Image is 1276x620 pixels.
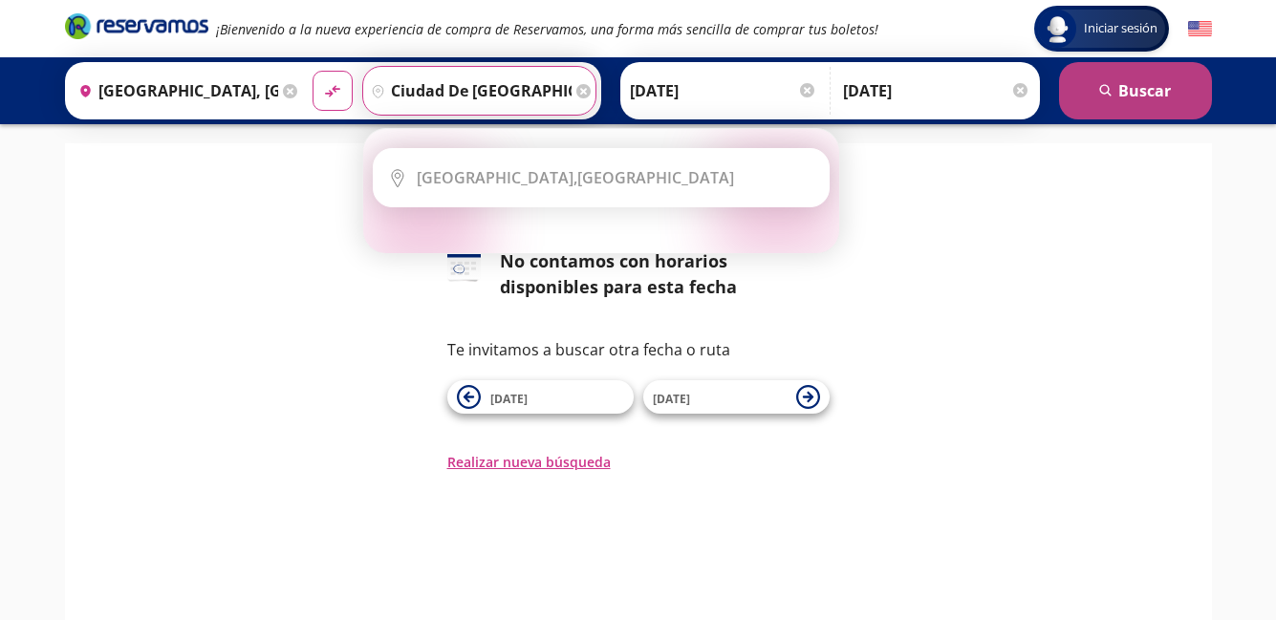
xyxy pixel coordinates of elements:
em: ¡Bienvenido a la nueva experiencia de compra de Reservamos, una forma más sencilla de comprar tus... [216,20,878,38]
input: Buscar Origen [71,67,279,115]
button: [DATE] [447,380,634,414]
input: Opcional [843,67,1030,115]
input: Elegir Fecha [630,67,817,115]
span: Iniciar sesión [1076,19,1165,38]
a: Brand Logo [65,11,208,46]
i: Brand Logo [65,11,208,40]
b: [GEOGRAPHIC_DATA], [417,167,577,188]
input: Buscar Destino [363,67,572,115]
button: English [1188,17,1212,41]
span: [DATE] [490,391,528,407]
span: [DATE] [653,391,690,407]
p: Te invitamos a buscar otra fecha o ruta [447,338,830,361]
div: [GEOGRAPHIC_DATA] [417,167,734,188]
button: Realizar nueva búsqueda [447,452,611,472]
button: Buscar [1059,62,1212,119]
div: No contamos con horarios disponibles para esta fecha [500,248,830,300]
button: [DATE] [643,380,830,414]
